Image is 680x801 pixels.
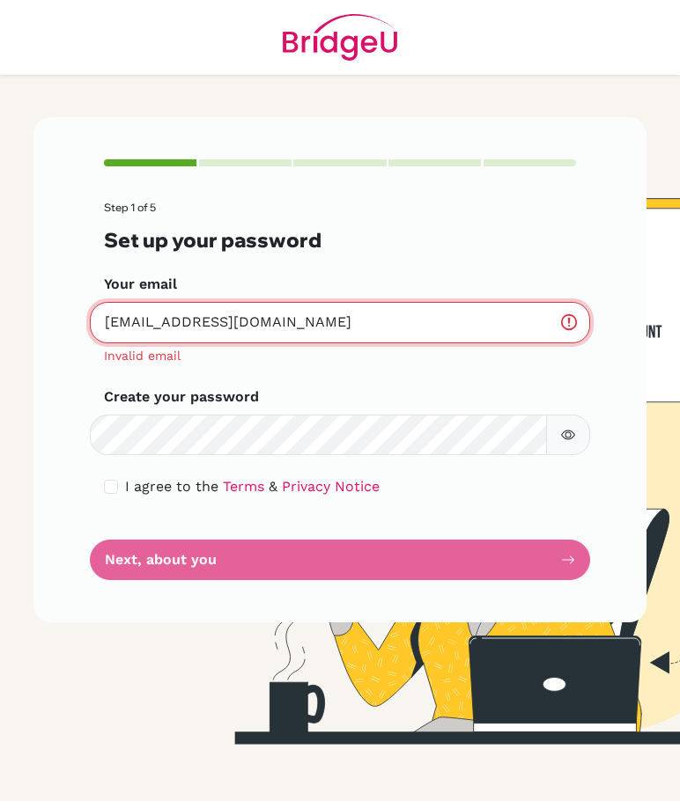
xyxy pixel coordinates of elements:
a: Privacy Notice [282,478,380,495]
label: Create your password [104,386,259,408]
span: I agree to the [125,478,218,495]
input: Insert your email* [90,302,590,343]
span: & [269,478,277,495]
h3: Set up your password [104,228,576,252]
span: Step 1 of 5 [104,201,156,214]
label: Your email [104,274,177,295]
a: Terms [223,478,264,495]
div: Invalid email [104,347,576,365]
